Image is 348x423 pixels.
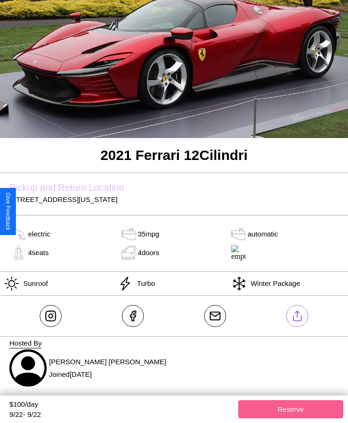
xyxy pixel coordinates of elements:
[9,400,234,410] div: $ 100 /day
[49,368,166,381] p: Joined [DATE]
[119,227,138,241] img: tank
[229,245,248,261] img: empty
[248,228,278,240] p: automatic
[132,277,155,290] p: Turbo
[119,246,138,260] img: door
[138,228,159,240] p: 35 mpg
[9,410,234,418] div: 9 / 22 - 9 / 22
[49,355,166,368] p: [PERSON_NAME] [PERSON_NAME]
[9,337,339,349] p: Hosted By
[9,246,28,260] img: gas
[5,193,11,230] div: Give Feedback
[238,400,344,418] button: Reserve
[138,246,159,259] p: 4 doors
[229,227,248,241] img: gas
[28,246,49,259] p: 4 seats
[9,193,339,206] p: [STREET_ADDRESS][US_STATE]
[246,277,300,290] p: Winter Package
[19,277,48,290] p: Sunroof
[9,182,339,193] label: Pickup and Return Location
[9,227,28,241] img: gas
[28,228,50,240] p: electric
